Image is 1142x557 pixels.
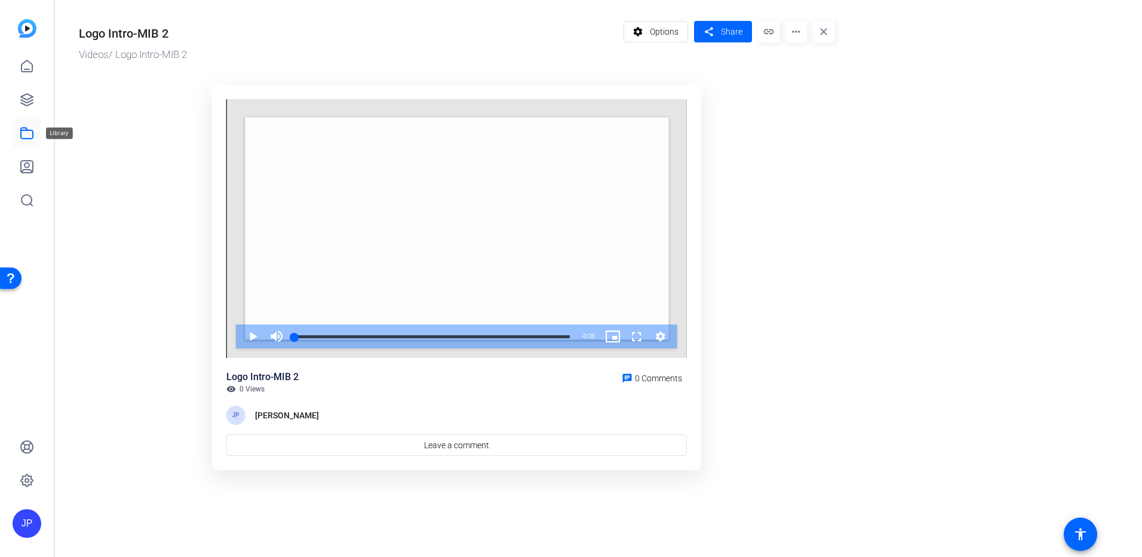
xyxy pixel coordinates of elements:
[785,21,807,42] mat-icon: more_horiz
[294,335,570,338] div: Progress Bar
[650,20,679,43] span: Options
[601,325,625,348] button: Picture-in-Picture
[584,333,595,339] span: 0:06
[255,408,319,423] div: [PERSON_NAME]
[424,439,489,452] span: Leave a comment
[79,48,109,60] a: Videos
[1073,527,1088,541] mat-icon: accessibility
[241,325,265,348] button: Play
[813,21,834,42] mat-icon: close
[226,370,299,384] div: Logo Intro-MIB 2
[617,370,687,384] a: 0 Comments
[265,325,288,348] button: Mute
[79,47,618,63] div: / Logo Intro-MIB 2
[701,24,716,40] mat-icon: share
[581,333,583,339] span: -
[226,384,236,394] mat-icon: visibility
[758,21,779,42] mat-icon: link
[631,20,646,43] mat-icon: settings
[622,373,633,384] mat-icon: chat
[13,509,41,538] div: JP
[694,21,752,42] button: Share
[79,25,168,42] div: Logo Intro-MIB 2
[240,384,265,394] span: 0 Views
[226,99,687,359] div: Video Player
[721,26,742,38] span: Share
[226,406,245,425] div: JP
[226,434,687,456] a: Leave a comment
[635,374,682,383] span: 0 Comments
[18,19,36,38] img: blue-gradient.svg
[624,21,689,42] button: Options
[46,126,79,140] div: Library
[625,325,649,348] button: Fullscreen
